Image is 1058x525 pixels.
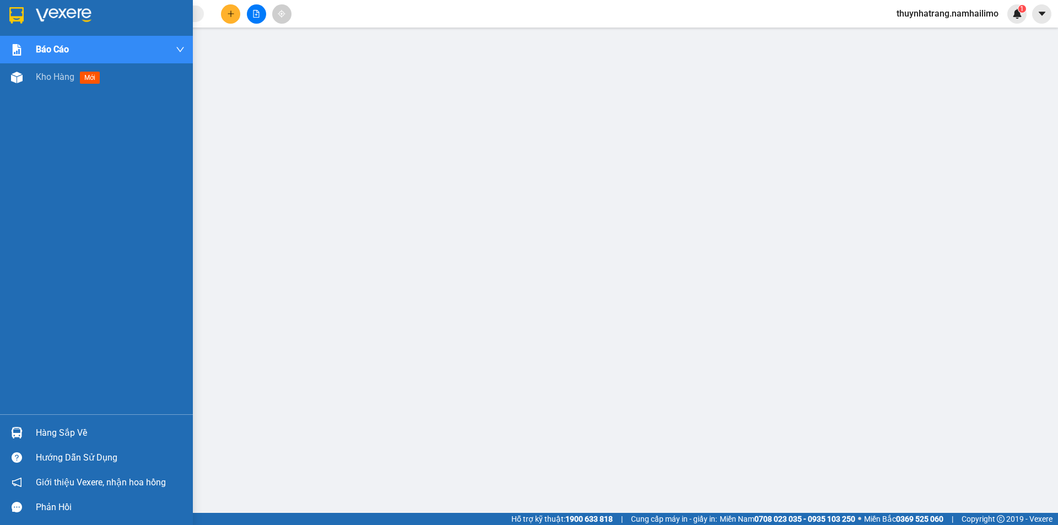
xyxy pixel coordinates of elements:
[858,517,861,521] span: ⚪️
[36,72,74,82] span: Kho hàng
[36,42,69,56] span: Báo cáo
[888,7,1007,20] span: thuynhatrang.namhailimo
[754,515,855,523] strong: 0708 023 035 - 0935 103 250
[11,427,23,439] img: warehouse-icon
[12,502,22,512] span: message
[952,513,953,525] span: |
[1032,4,1051,24] button: caret-down
[80,72,100,84] span: mới
[36,425,185,441] div: Hàng sắp về
[227,10,235,18] span: plus
[720,513,855,525] span: Miền Nam
[221,4,240,24] button: plus
[12,477,22,488] span: notification
[252,10,260,18] span: file-add
[1037,9,1047,19] span: caret-down
[997,515,1005,523] span: copyright
[247,4,266,24] button: file-add
[1012,9,1022,19] img: icon-new-feature
[864,513,943,525] span: Miền Bắc
[631,513,717,525] span: Cung cấp máy in - giấy in:
[1018,5,1026,13] sup: 1
[36,475,166,489] span: Giới thiệu Vexere, nhận hoa hồng
[896,515,943,523] strong: 0369 525 060
[511,513,613,525] span: Hỗ trợ kỹ thuật:
[12,452,22,463] span: question-circle
[11,44,23,56] img: solution-icon
[176,45,185,54] span: down
[272,4,292,24] button: aim
[36,499,185,516] div: Phản hồi
[278,10,285,18] span: aim
[565,515,613,523] strong: 1900 633 818
[1020,5,1024,13] span: 1
[11,72,23,83] img: warehouse-icon
[36,450,185,466] div: Hướng dẫn sử dụng
[621,513,623,525] span: |
[9,7,24,24] img: logo-vxr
